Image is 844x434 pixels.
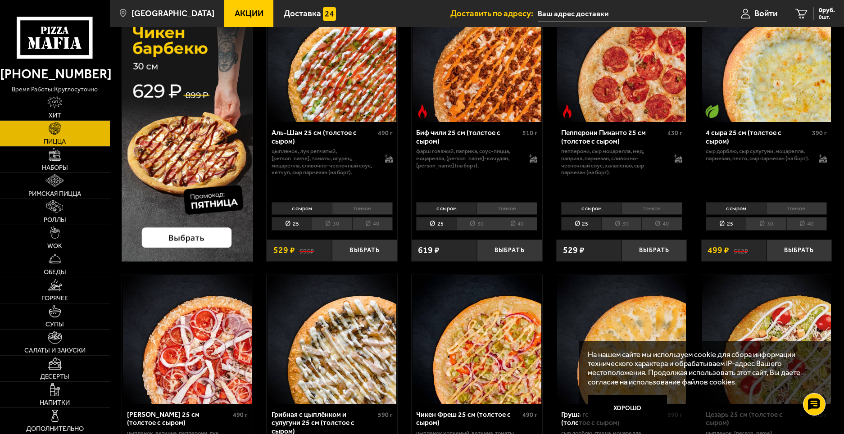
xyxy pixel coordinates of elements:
[352,217,393,231] li: 40
[641,217,682,231] li: 40
[273,246,295,255] span: 529 ₽
[561,129,665,145] div: Пепперони Пиканто 25 см (толстое с сыром)
[767,240,832,261] button: Выбрать
[413,275,541,404] img: Чикен Фреш 25 см (толстое с сыром)
[819,14,835,20] span: 0 шт.
[477,240,542,261] button: Выбрать
[450,9,538,18] span: Доставить по адресу:
[272,217,312,231] li: 25
[622,202,682,215] li: тонкое
[24,347,86,353] span: Салаты и закуски
[702,275,831,404] img: Цезарь 25 см (толстое с сыром)
[233,411,248,419] span: 490 г
[497,217,537,231] li: 40
[26,425,84,432] span: Дополнительно
[588,395,667,421] button: Хорошо
[766,202,827,215] li: тонкое
[416,202,476,215] li: с сыром
[701,275,832,404] a: Цезарь 25 см (толстое с сыром)
[416,129,520,145] div: Биф чили 25 см (толстое с сыром)
[416,411,520,427] div: Чикен Фреш 25 см (толстое с сыром)
[557,275,686,404] img: Груша горгондзола 25 см (толстое с сыром)
[332,202,393,215] li: тонкое
[235,9,263,18] span: Акции
[44,269,66,275] span: Обеды
[708,246,729,255] span: 499 ₽
[272,148,376,176] p: цыпленок, лук репчатый, [PERSON_NAME], томаты, огурец, моцарелла, сливочно-чесночный соус, кетчуп...
[786,217,827,231] li: 40
[706,217,746,231] li: 25
[378,129,393,137] span: 490 г
[754,9,777,18] span: Войти
[323,7,336,20] img: 15daf4d41897b9f0e9f617042186c801.svg
[299,246,314,255] s: 595 ₽
[706,148,810,162] p: сыр дорблю, сыр сулугуни, моцарелла, пармезан, песто, сыр пармезан (на борт).
[41,295,68,301] span: Горячее
[40,373,69,380] span: Десерты
[332,240,397,261] button: Выбрать
[418,246,440,255] span: 619 ₽
[819,7,835,14] span: 0 руб.
[416,104,429,118] img: Острое блюдо
[556,275,687,404] a: Груша горгондзола 25 см (толстое с сыром)
[28,190,81,197] span: Римская пицца
[44,138,66,145] span: Пицца
[122,275,253,404] a: Петровская 25 см (толстое с сыром)
[267,275,397,404] a: Грибная с цыплёнком и сулугуни 25 см (толстое с сыром)
[706,202,766,215] li: с сыром
[561,104,574,118] img: Острое блюдо
[412,275,542,404] a: Чикен Фреш 25 см (толстое с сыром)
[272,129,376,145] div: Аль-Шам 25 см (толстое с сыром)
[45,321,64,327] span: Супы
[561,217,601,231] li: 25
[522,411,537,419] span: 490 г
[123,275,252,404] img: Петровская 25 см (толстое с сыром)
[457,217,497,231] li: 30
[601,217,641,231] li: 30
[667,129,682,137] span: 430 г
[127,411,231,427] div: [PERSON_NAME] 25 см (толстое с сыром)
[272,202,332,215] li: с сыром
[47,243,62,249] span: WOK
[476,202,537,215] li: тонкое
[561,202,622,215] li: с сыром
[49,112,61,118] span: Хит
[705,104,718,118] img: Вегетарианское блюдо
[538,5,707,22] input: Ваш адрес доставки
[40,399,70,406] span: Напитки
[746,217,786,231] li: 30
[312,217,352,231] li: 30
[132,9,214,18] span: [GEOGRAPHIC_DATA]
[812,129,827,137] span: 390 г
[44,217,66,223] span: Роллы
[706,129,810,145] div: 4 сыра 25 см (толстое с сыром)
[378,411,393,419] span: 590 г
[563,246,585,255] span: 529 ₽
[42,164,68,171] span: Наборы
[416,148,520,169] p: фарш говяжий, паприка, соус-пицца, моцарелла, [PERSON_NAME]-кочудян, [PERSON_NAME] (на борт).
[268,275,396,404] img: Грибная с цыплёнком и сулугуни 25 см (толстое с сыром)
[522,129,537,137] span: 510 г
[561,411,665,427] div: Груша горгондзола 25 см (толстое с сыром)
[622,240,687,261] button: Выбрать
[734,246,748,255] s: 562 ₽
[561,148,665,176] p: пепперони, сыр Моцарелла, мед, паприка, пармезан, сливочно-чесночный соус, халапеньо, сыр пармеза...
[588,350,818,386] p: На нашем сайте мы используем cookie для сбора информации технического характера и обрабатываем IP...
[416,217,456,231] li: 25
[284,9,321,18] span: Доставка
